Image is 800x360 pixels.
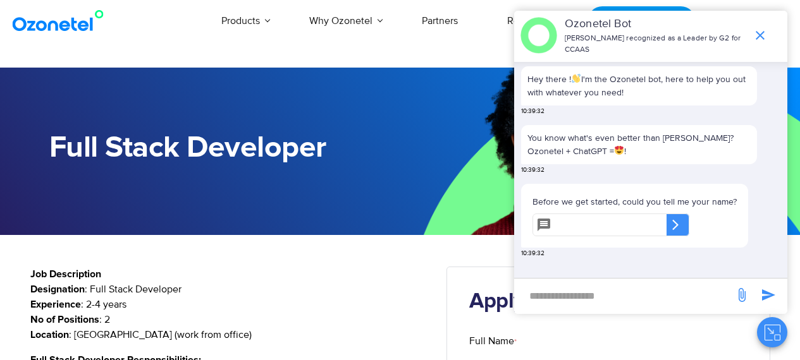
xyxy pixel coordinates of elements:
div: new-msg-input [520,285,728,308]
a: Request a Demo [588,6,696,36]
strong: Experience [30,299,81,309]
strong: Location [30,330,69,340]
p: Ozonetel Bot [565,16,746,33]
strong: Job Description [30,269,101,279]
p: : Full Stack Developer : 2-4 years : 2 : [GEOGRAPHIC_DATA] (work from office) [30,282,428,342]
p: Hey there ! I'm the Ozonetel bot, here to help you out with whatever you need! [527,73,751,99]
strong: No of Positions [30,315,99,325]
img: 😍 [615,146,624,155]
h2: Apply for this position [469,289,748,315]
span: end chat or minimize [748,23,773,48]
span: 10:39:32 [521,249,545,258]
h1: Full Stack Developer [49,131,400,165]
img: header [520,17,557,54]
p: Before we get started, could you tell me your name? [532,195,737,208]
span: send message [756,282,781,308]
span: send message [729,282,754,308]
p: You know what's even better than [PERSON_NAME]? Ozonetel + ChatGPT = ! [527,131,751,158]
strong: Designation [30,284,85,294]
label: Full Name [469,333,748,349]
p: [PERSON_NAME] recognized as a Leader by G2 for CCAAS [565,33,746,56]
span: 10:39:32 [521,165,545,175]
img: 👋 [572,74,581,83]
button: Close chat [757,317,787,347]
span: 10:39:32 [521,107,545,116]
